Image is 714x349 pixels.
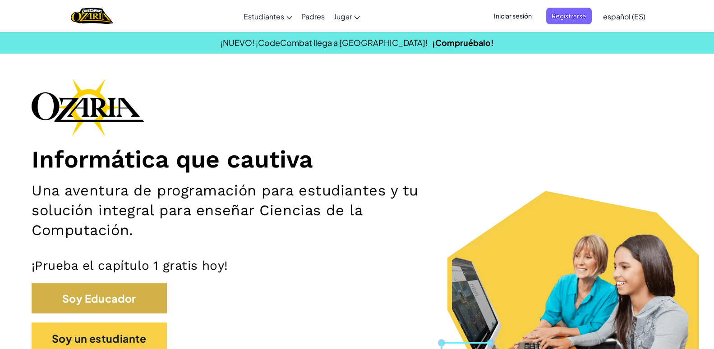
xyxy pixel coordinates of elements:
[297,4,329,28] a: Padres
[71,7,113,25] img: Hogar
[32,258,228,273] font: ¡Prueba el capítulo 1 gratis hoy!
[334,12,352,21] font: Jugar
[599,4,650,28] a: español (ES)
[52,332,147,345] font: Soy un estudiante
[32,182,419,239] font: Una aventura de programación para estudiantes y tu solución integral para enseñar Ciencias de la ...
[32,145,313,173] font: Informática que cautiva
[488,8,537,24] button: Iniciar sesión
[329,4,364,28] a: Jugar
[239,4,297,28] a: Estudiantes
[603,12,645,21] font: español (ES)
[221,37,428,48] font: ¡NUEVO! ¡CodeCombat llega a [GEOGRAPHIC_DATA]!
[71,7,113,25] a: Logotipo de Ozaria de CodeCombat
[244,12,284,21] font: Estudiantes
[552,12,586,20] font: Registrarse
[494,12,532,20] font: Iniciar sesión
[546,8,592,24] button: Registrarse
[432,37,494,48] a: ¡Compruébalo!
[62,292,136,305] font: Soy Educador
[32,78,144,136] img: Logotipo de la marca Ozaria
[301,12,325,21] font: Padres
[32,283,167,313] button: Soy Educador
